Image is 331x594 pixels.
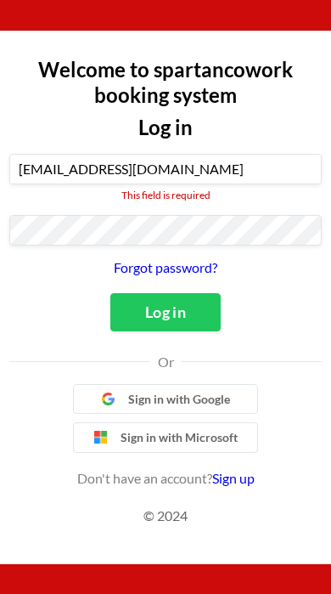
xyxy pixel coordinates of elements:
[158,354,174,371] span: Or
[73,422,258,453] a: Sign in with Microsoft
[102,393,115,405] img: google-icon.f27ecdef.png
[73,384,258,415] a: Sign in with Google
[128,392,230,407] span: Sign in with Google
[114,259,217,275] a: Forgot password?
[77,470,212,486] span: Don't have an account?
[9,115,322,140] h2: Log in
[9,57,322,108] h2: Welcome to spartancowork booking system
[121,430,238,445] span: Sign in with Microsoft
[10,155,321,184] input: Email
[212,470,255,486] a: Sign up
[9,507,322,524] p: © 2024
[9,189,322,201] div: This field is required
[94,431,107,444] img: bjS+NI2z1I7mU5m9Un37Pwvov9ejHv4q9IAAAAASUVORK5CYII=
[110,293,221,331] button: Log in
